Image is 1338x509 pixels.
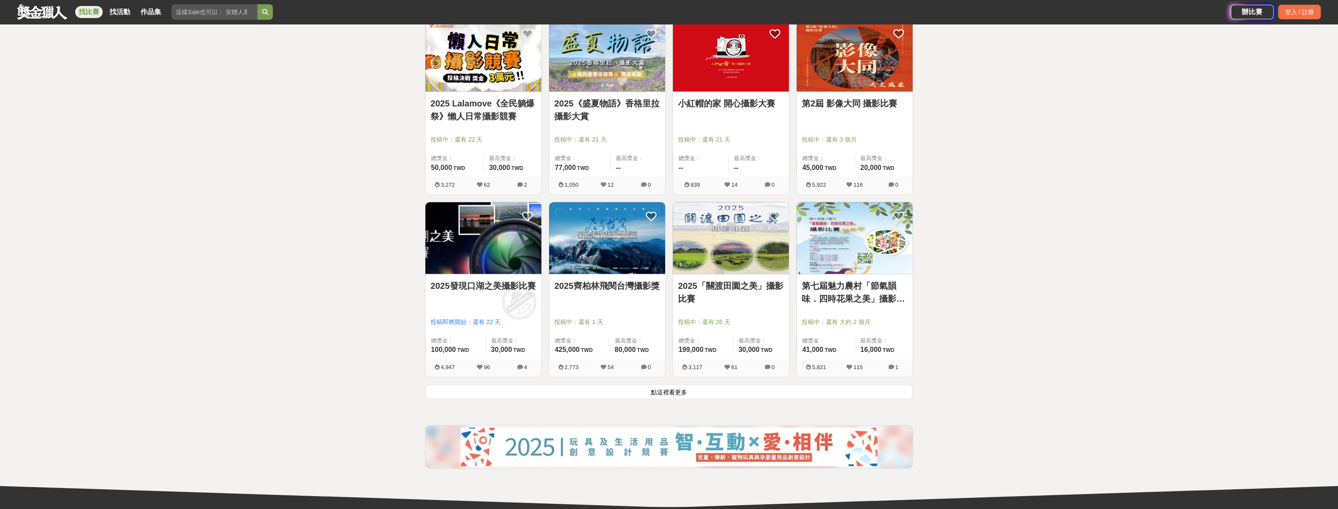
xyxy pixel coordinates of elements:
[431,97,536,123] a: 2025 Lalamove《全民躺爆祭》懶人日常攝影競賽
[549,202,665,274] img: Cover Image
[614,346,635,353] span: 80,000
[484,182,490,188] span: 62
[137,6,165,18] a: 作品集
[731,364,737,370] span: 61
[853,364,863,370] span: 115
[705,347,716,353] span: TWD
[554,135,660,144] span: 投稿中：還有 21 天
[441,364,455,370] span: 4,947
[812,182,826,188] span: 5,922
[555,154,605,163] span: 總獎金：
[453,165,465,171] span: TWD
[673,20,789,92] img: Cover Image
[802,135,907,144] span: 投稿中：還有 3 個月
[688,364,703,370] span: 3,117
[771,364,774,370] span: 0
[431,279,536,292] a: 2025發現口湖之美攝影比賽
[431,336,480,345] span: 總獎金：
[678,336,727,345] span: 總獎金：
[860,336,907,345] span: 最高獎金：
[648,182,651,188] span: 0
[491,346,512,353] span: 30,000
[555,346,580,353] span: 425,000
[797,20,913,92] img: Cover Image
[431,164,452,171] span: 50,000
[738,336,784,345] span: 最高獎金：
[565,364,579,370] span: 2,773
[616,164,620,171] span: --
[581,347,593,353] span: TWD
[825,347,836,353] span: TWD
[883,347,894,353] span: TWD
[614,336,660,345] span: 最高獎金：
[738,346,759,353] span: 30,000
[555,336,604,345] span: 總獎金：
[524,182,527,188] span: 2
[431,135,536,144] span: 投稿中：還有 22 天
[802,164,823,171] span: 45,000
[489,164,510,171] span: 30,000
[812,364,826,370] span: 5,821
[513,347,525,353] span: TWD
[678,154,723,163] span: 總獎金：
[616,154,660,163] span: 最高獎金：
[565,182,579,188] span: 1,050
[883,165,894,171] span: TWD
[797,202,913,274] img: Cover Image
[554,97,660,123] a: 2025《盛夏物語》香格里拉攝影大賞
[678,318,784,327] span: 投稿中：還有 26 天
[734,164,739,171] span: --
[761,347,772,353] span: TWD
[802,97,907,110] a: 第2屆 影像大同 攝影比賽
[608,364,614,370] span: 54
[802,154,849,163] span: 總獎金：
[637,347,648,353] span: TWD
[678,135,784,144] span: 投稿中：還有 21 天
[648,364,651,370] span: 0
[678,279,784,305] a: 2025「關渡田園之美」攝影比賽
[554,318,660,327] span: 投稿中：還有 1 天
[491,336,536,345] span: 最高獎金：
[895,364,898,370] span: 1
[673,202,789,274] img: Cover Image
[853,182,863,188] span: 116
[802,279,907,305] a: 第七屆魅力農村「節氣韻味．四時花果之美」攝影比賽
[425,202,541,274] img: Cover Image
[425,20,541,92] img: Cover Image
[771,182,774,188] span: 0
[511,165,523,171] span: TWD
[549,20,665,92] img: Cover Image
[690,182,700,188] span: 839
[106,6,134,18] a: 找活動
[860,164,881,171] span: 20,000
[895,182,898,188] span: 0
[489,154,536,163] span: 最高獎金：
[171,4,257,20] input: 這樣Sale也可以： 安聯人壽創意銷售法募集
[678,346,703,353] span: 199,000
[825,165,836,171] span: TWD
[441,182,455,188] span: 3,272
[431,346,456,353] span: 100,000
[524,364,527,370] span: 4
[431,318,536,327] span: 投稿即將開始：還有 22 天
[431,154,478,163] span: 總獎金：
[802,318,907,327] span: 投稿中：還有 大約 2 個月
[734,154,784,163] span: 最高獎金：
[608,182,614,188] span: 12
[1231,5,1274,19] a: 辦比賽
[731,182,737,188] span: 14
[1278,5,1321,19] div: 登入 / 註冊
[554,279,660,292] a: 2025齊柏林飛閱台灣攝影獎
[678,164,683,171] span: --
[555,164,576,171] span: 77,000
[425,384,913,399] button: 點這裡看更多
[802,346,823,353] span: 41,000
[484,364,490,370] span: 96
